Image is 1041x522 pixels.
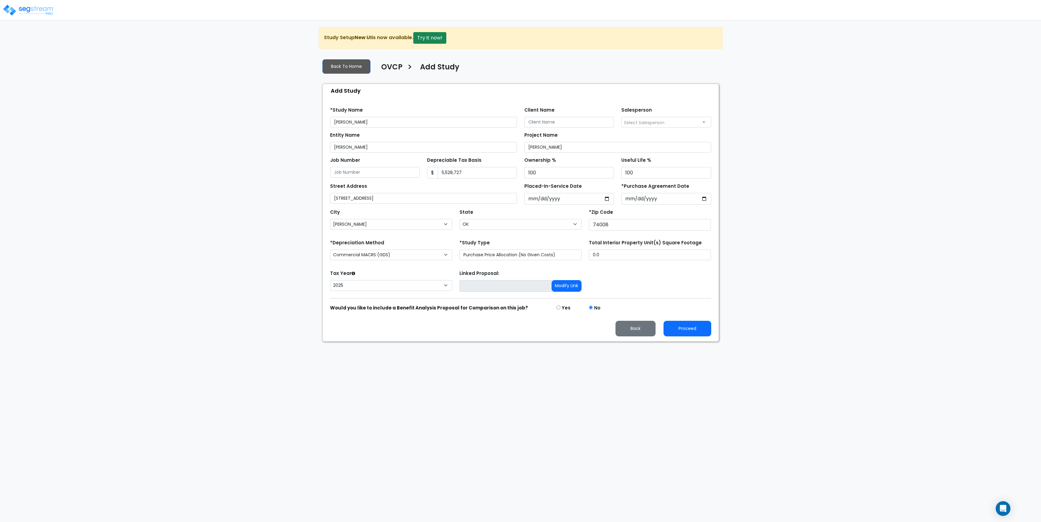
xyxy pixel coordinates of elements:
a: Back [611,324,660,332]
label: City [330,209,340,216]
label: Tax Year [330,270,355,277]
label: Depreciable Tax Basis [427,157,481,164]
a: Add Study [415,63,459,76]
div: Study Setup is now available. [319,27,723,49]
label: Linked Proposal: [459,270,499,277]
label: Total Interior Property Unit(s) Square Footage [589,239,702,246]
strong: New UI [355,34,372,41]
input: Street Address [330,193,517,204]
input: Ownership % [524,167,614,179]
input: Entity Name [330,142,517,153]
img: logo_pro_r.png [2,4,54,16]
a: OVCP [377,63,403,76]
label: Street Address [330,183,367,190]
label: *Zip Code [589,209,613,216]
div: Open Intercom Messenger [996,501,1010,516]
label: Salesperson [621,107,652,114]
h4: OVCP [381,63,403,73]
input: total square foot [589,250,711,260]
input: Purchase Date [621,193,711,205]
label: No [594,305,600,312]
label: *Study Name [330,107,363,114]
input: Study Name [330,117,517,128]
label: Client Name [524,107,555,114]
label: Job Number [330,157,360,164]
strong: Would you like to include a Benefit Analysis Proposal for Comparison on this job? [330,305,528,311]
label: Placed-In-Service Date [524,183,582,190]
span: Select Salesperson [624,120,664,126]
button: Back [615,321,656,336]
div: Add Study [326,84,719,97]
input: 0.00 [438,167,517,179]
input: Useful Life % [621,167,711,179]
input: Job Number [330,167,420,178]
label: *Purchase Agreement Date [621,183,689,190]
input: Zip Code [589,219,711,231]
label: Useful Life % [621,157,651,164]
label: Yes [562,305,571,312]
input: Project Name [524,142,711,153]
label: *Depreciation Method [330,239,384,246]
button: Modify Link [552,280,582,292]
button: Try it now! [413,32,446,44]
input: Client Name [524,117,614,128]
label: Ownership % [524,157,556,164]
label: Project Name [524,132,558,139]
label: State [459,209,473,216]
h4: Add Study [420,63,459,73]
label: *Study Type [459,239,490,246]
span: $ [427,167,438,179]
label: Entity Name [330,132,360,139]
a: Back To Home [322,59,370,74]
h3: > [407,62,412,74]
button: Proceed [664,321,711,336]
